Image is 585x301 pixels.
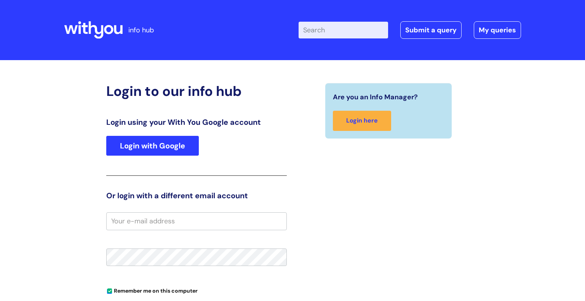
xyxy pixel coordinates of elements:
span: Are you an Info Manager? [333,91,418,103]
input: Your e-mail address [106,212,287,230]
input: Search [299,22,388,38]
input: Remember me on this computer [107,289,112,294]
a: Submit a query [400,21,462,39]
p: info hub [128,24,154,36]
a: Login here [333,111,391,131]
label: Remember me on this computer [106,286,198,294]
a: My queries [474,21,521,39]
h2: Login to our info hub [106,83,287,99]
div: You can uncheck this option if you're logging in from a shared device [106,284,287,296]
a: Login with Google [106,136,199,156]
h3: Or login with a different email account [106,191,287,200]
h3: Login using your With You Google account [106,118,287,127]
